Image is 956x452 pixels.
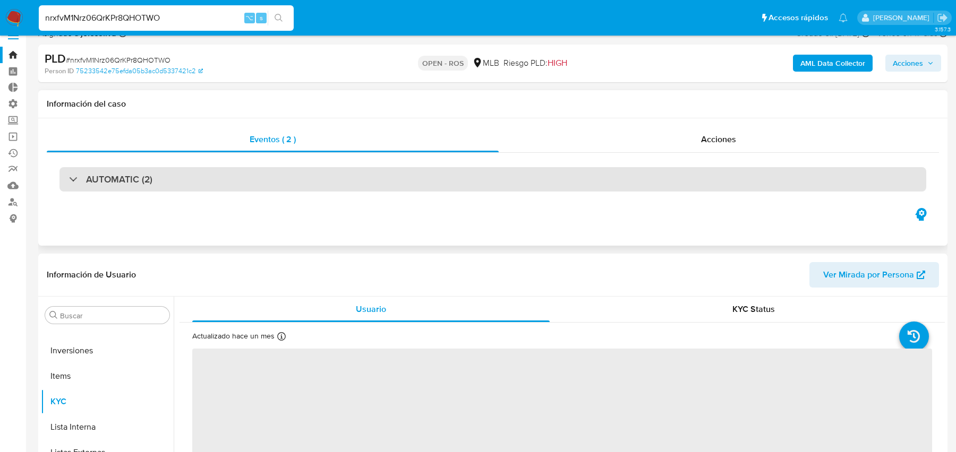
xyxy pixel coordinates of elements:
button: Buscar [49,311,58,319]
span: HIGH [548,57,567,69]
h1: Información del caso [47,99,939,109]
button: Acciones [885,55,941,72]
span: Riesgo PLD: [503,57,567,69]
input: Buscar usuario o caso... [39,11,294,25]
b: Person ID [45,66,74,76]
a: 75233542e75efda05b3ac0d5337421c2 [76,66,203,76]
div: MLB [472,57,499,69]
span: KYC Status [732,303,775,315]
span: Eventos ( 2 ) [250,133,296,145]
p: juan.calo@mercadolibre.com [873,13,933,23]
span: # nrxfvM1Nrz06QrKPr8QHOTWO [66,55,170,65]
span: s [260,13,263,23]
a: Notificaciones [839,13,848,22]
button: Ver Mirada por Persona [809,262,939,288]
button: Items [41,363,174,389]
b: AML Data Collector [800,55,865,72]
button: search-icon [268,11,289,25]
h3: AUTOMATIC (2) [86,173,152,185]
button: AML Data Collector [793,55,873,72]
a: Salir [937,12,948,23]
div: AUTOMATIC (2) [59,167,926,192]
span: Acciones [893,55,923,72]
button: KYC [41,389,174,414]
b: PLD [45,50,66,67]
span: Accesos rápidos [769,12,828,23]
span: Ver Mirada por Persona [823,262,914,288]
span: Usuario [356,303,386,315]
button: Lista Interna [41,414,174,440]
h1: Información de Usuario [47,270,136,280]
span: ⌥ [245,13,253,23]
span: 3.157.3 [935,25,951,33]
span: Acciones [701,133,736,145]
p: OPEN - ROS [418,56,468,71]
input: Buscar [60,311,165,320]
button: Inversiones [41,338,174,363]
p: Actualizado hace un mes [192,331,275,341]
